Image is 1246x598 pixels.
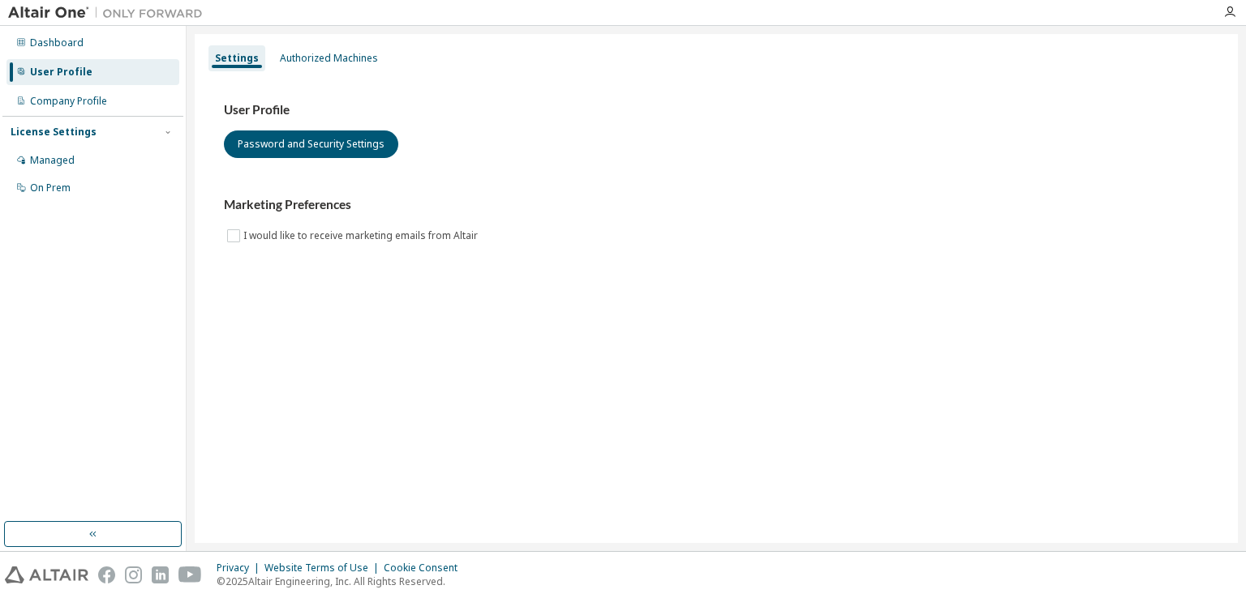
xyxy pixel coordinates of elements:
[217,575,467,588] p: © 2025 Altair Engineering, Inc. All Rights Reserved.
[30,66,92,79] div: User Profile
[224,102,1209,118] h3: User Profile
[243,226,481,246] label: I would like to receive marketing emails from Altair
[178,566,202,583] img: youtube.svg
[384,562,467,575] div: Cookie Consent
[215,52,259,65] div: Settings
[264,562,384,575] div: Website Terms of Use
[5,566,88,583] img: altair_logo.svg
[8,5,211,21] img: Altair One
[30,95,107,108] div: Company Profile
[11,126,97,139] div: License Settings
[125,566,142,583] img: instagram.svg
[224,197,1209,213] h3: Marketing Preferences
[224,130,398,158] button: Password and Security Settings
[30,182,71,194] div: On Prem
[152,566,169,583] img: linkedin.svg
[30,154,75,167] div: Managed
[217,562,264,575] div: Privacy
[98,566,115,583] img: facebook.svg
[30,36,84,49] div: Dashboard
[280,52,378,65] div: Authorized Machines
